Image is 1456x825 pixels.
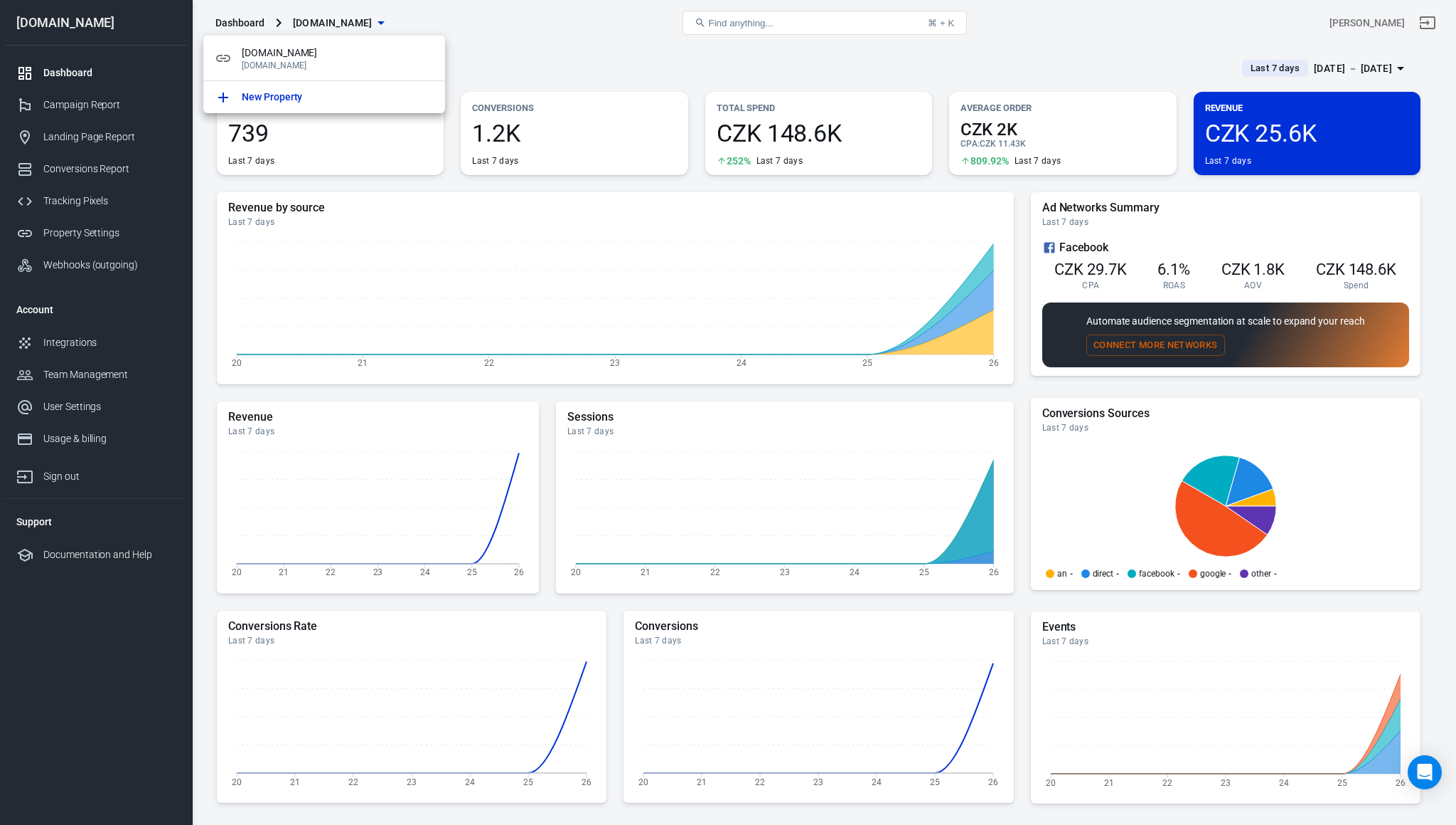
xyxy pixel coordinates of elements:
[242,46,434,61] span: [DOMAIN_NAME]
[242,90,302,105] p: New Property
[203,81,445,113] a: New Property
[1408,755,1442,789] div: Open Intercom Messenger
[242,61,434,70] p: [DOMAIN_NAME]
[203,36,445,81] div: [DOMAIN_NAME][DOMAIN_NAME]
